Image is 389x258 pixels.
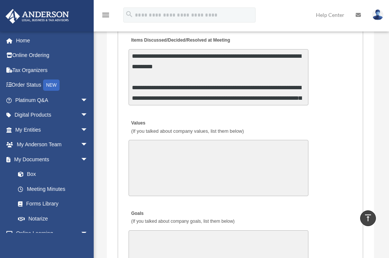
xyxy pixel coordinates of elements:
[5,226,99,241] a: Online Learningarrow_drop_down
[3,9,71,24] img: Anderson Advisors Platinum Portal
[129,36,232,46] label: Items Discussed/Decided/Resolved at Meeting
[101,13,110,19] a: menu
[372,9,383,20] img: User Pic
[129,118,246,136] label: Values
[5,108,99,123] a: Digital Productsarrow_drop_down
[10,211,99,226] a: Notarize
[81,108,96,123] span: arrow_drop_down
[81,152,96,167] span: arrow_drop_down
[81,137,96,153] span: arrow_drop_down
[5,63,99,78] a: Tax Organizers
[360,210,376,226] a: vertical_align_top
[10,167,99,182] a: Box
[81,122,96,138] span: arrow_drop_down
[5,78,99,93] a: Order StatusNEW
[129,209,236,227] label: Goals
[5,33,99,48] a: Home
[10,196,99,211] a: Forms Library
[43,79,60,91] div: NEW
[5,152,99,167] a: My Documentsarrow_drop_down
[81,93,96,108] span: arrow_drop_down
[5,93,99,108] a: Platinum Q&Aarrow_drop_down
[10,181,96,196] a: Meeting Minutes
[125,10,133,18] i: search
[131,128,244,134] span: (If you talked about company values, list them below)
[5,48,99,63] a: Online Ordering
[101,10,110,19] i: menu
[364,213,373,222] i: vertical_align_top
[5,122,99,137] a: My Entitiesarrow_drop_down
[81,226,96,241] span: arrow_drop_down
[5,137,99,152] a: My Anderson Teamarrow_drop_down
[131,219,235,224] span: (If you talked about company goals, list them below)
